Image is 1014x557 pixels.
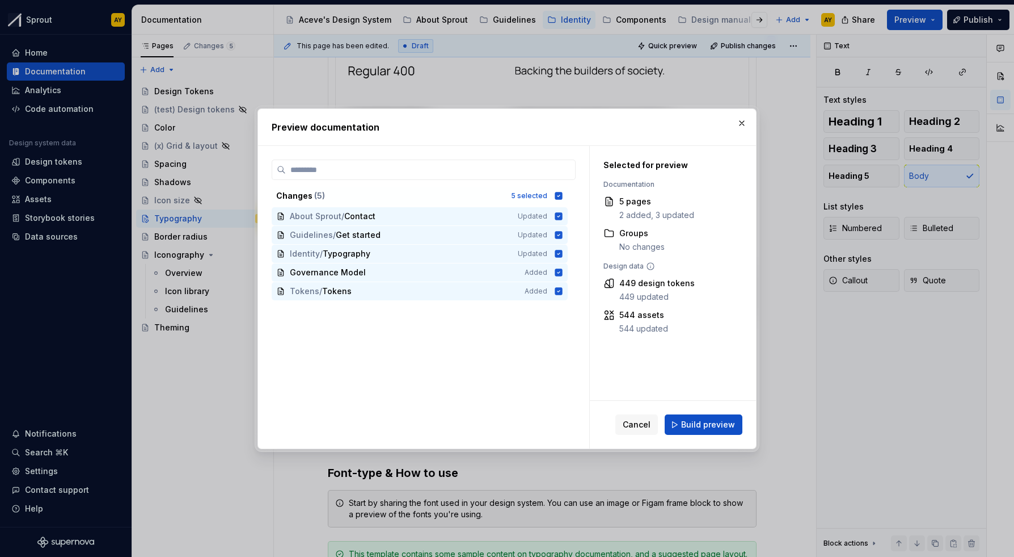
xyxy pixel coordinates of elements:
[525,287,547,296] span: Added
[341,211,344,222] span: /
[320,248,323,259] span: /
[322,286,352,297] span: Tokens
[518,249,547,258] span: Updated
[619,278,695,289] div: 449 design tokens
[290,267,366,278] span: Governance Model
[619,309,668,321] div: 544 assets
[290,229,333,241] span: Guidelines
[525,268,547,277] span: Added
[290,286,319,297] span: Tokens
[511,191,547,200] div: 5 selected
[665,414,742,435] button: Build preview
[603,262,737,271] div: Design data
[518,231,547,240] span: Updated
[290,211,341,222] span: About Sprout
[344,211,375,222] span: Contact
[603,180,737,189] div: Documentation
[619,196,694,207] div: 5 pages
[336,229,381,241] span: Get started
[333,229,336,241] span: /
[518,212,547,221] span: Updated
[681,419,735,430] span: Build preview
[623,419,650,430] span: Cancel
[276,190,504,202] div: Changes
[619,241,665,253] div: No changes
[314,191,325,200] span: ( 5 )
[619,323,668,334] div: 544 updated
[319,286,322,297] span: /
[619,210,694,221] div: 2 added, 3 updated
[290,248,320,259] span: Identity
[272,120,742,134] h2: Preview documentation
[619,291,695,303] div: 449 updated
[323,248,370,259] span: Typography
[603,160,737,171] div: Selected for preview
[615,414,658,435] button: Cancel
[619,228,665,239] div: Groups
